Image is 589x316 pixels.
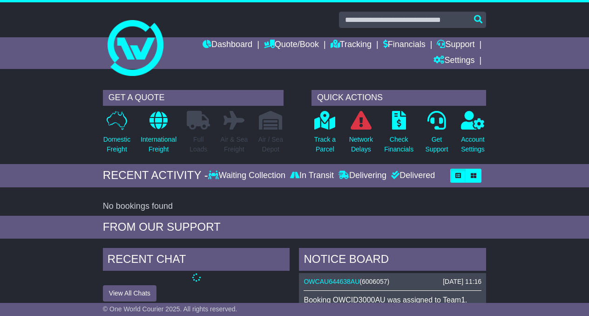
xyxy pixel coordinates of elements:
div: RECENT ACTIVITY - [103,169,208,182]
p: Track a Parcel [314,135,336,154]
p: Full Loads [187,135,210,154]
p: Account Settings [461,135,485,154]
span: 6006057 [362,278,387,285]
div: No bookings found [103,201,486,212]
a: Quote/Book [264,37,319,53]
p: Air / Sea Depot [258,135,283,154]
div: In Transit [288,171,336,181]
a: DomesticFreight [103,110,131,159]
a: NetworkDelays [349,110,373,159]
div: [DATE] 11:16 [443,278,481,286]
button: View All Chats [103,285,156,302]
div: NOTICE BOARD [299,248,486,273]
a: CheckFinancials [384,110,414,159]
div: ( ) [304,278,481,286]
span: © One World Courier 2025. All rights reserved. [103,305,237,313]
a: Financials [383,37,426,53]
p: Check Financials [384,135,413,154]
p: Air & Sea Freight [220,135,248,154]
a: Tracking [331,37,372,53]
div: Delivering [336,171,389,181]
p: Domestic Freight [103,135,130,154]
div: Waiting Collection [208,171,288,181]
p: Network Delays [349,135,373,154]
a: Track aParcel [314,110,336,159]
a: InternationalFreight [140,110,177,159]
a: Dashboard [203,37,252,53]
div: Delivered [389,171,435,181]
a: GetSupport [425,110,448,159]
a: OWCAU644638AU [304,278,359,285]
a: Settings [433,53,474,69]
div: GET A QUOTE [103,90,284,106]
p: International Freight [141,135,176,154]
div: QUICK ACTIONS [311,90,486,106]
p: Booking OWCID3000AU was assigned to Team1. [304,295,481,304]
div: FROM OUR SUPPORT [103,220,486,234]
a: AccountSettings [460,110,485,159]
div: RECENT CHAT [103,248,290,273]
a: Support [437,37,474,53]
p: Get Support [425,135,448,154]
